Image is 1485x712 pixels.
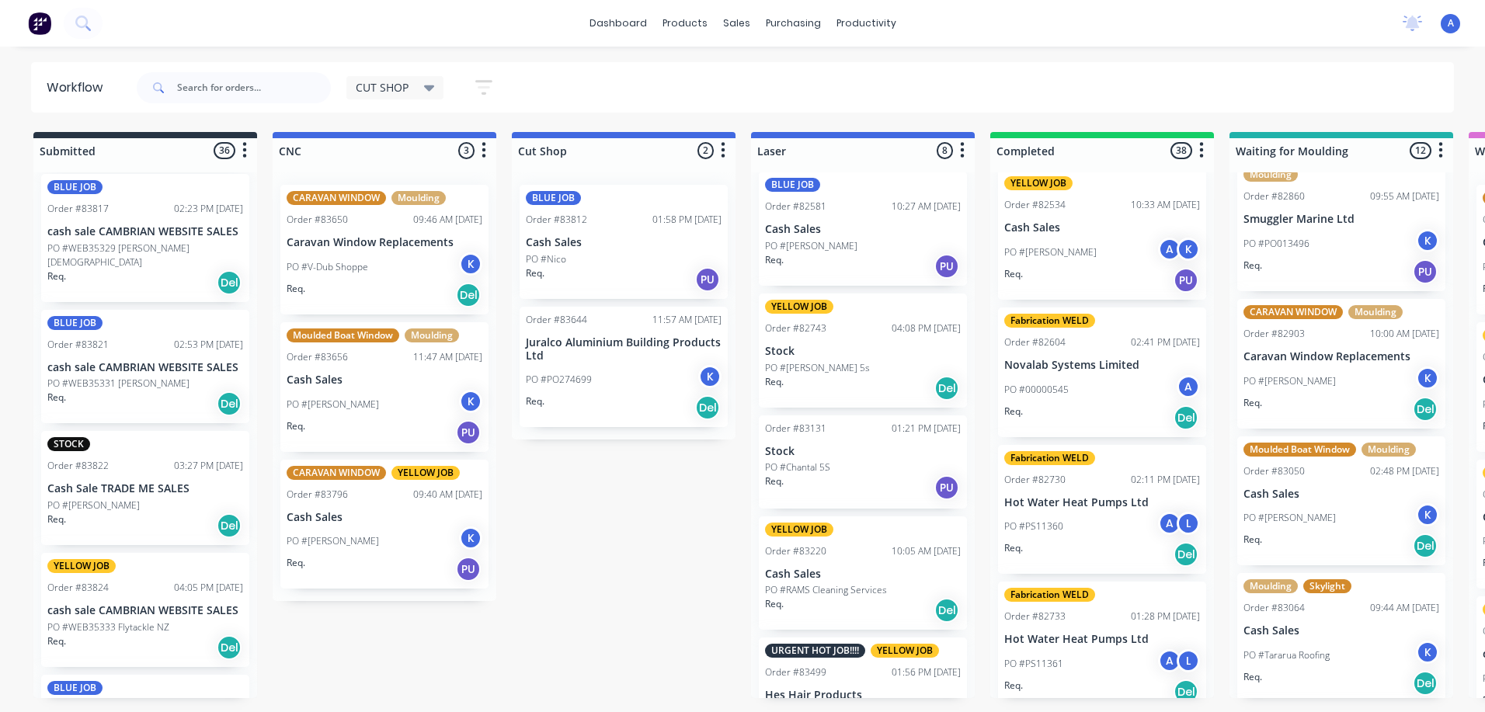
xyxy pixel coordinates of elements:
[47,498,140,512] p: PO #[PERSON_NAME]
[287,556,305,570] p: Req.
[526,313,587,327] div: Order #83644
[47,437,90,451] div: STOCK
[47,482,243,495] p: Cash Sale TRADE ME SALES
[174,459,243,473] div: 03:27 PM [DATE]
[1243,533,1262,547] p: Req.
[698,365,722,388] div: K
[1004,541,1023,555] p: Req.
[1004,657,1063,671] p: PO #PS11361
[47,512,66,526] p: Req.
[829,12,904,35] div: productivity
[459,390,482,413] div: K
[47,459,109,473] div: Order #83822
[456,283,481,307] div: Del
[1416,503,1439,526] div: K
[1243,189,1305,203] div: Order #82860
[652,213,722,227] div: 01:58 PM [DATE]
[520,307,728,428] div: Order #8364411:57 AM [DATE]Juralco Aluminium Building Products LtdPO #PO274699KReq.Del
[47,180,103,194] div: BLUE JOB
[1004,267,1023,281] p: Req.
[526,213,587,227] div: Order #83812
[765,178,820,192] div: BLUE JOB
[1243,488,1439,501] p: Cash Sales
[47,559,116,573] div: YELLOW JOB
[391,466,460,480] div: YELLOW JOB
[1243,443,1356,457] div: Moulded Boat Window
[287,328,399,342] div: Moulded Boat Window
[1448,16,1454,30] span: A
[1243,213,1439,226] p: Smuggler Marine Ltd
[1004,451,1095,465] div: Fabrication WELD
[1370,189,1439,203] div: 09:55 AM [DATE]
[177,72,331,103] input: Search for orders...
[526,236,722,249] p: Cash Sales
[1131,198,1200,212] div: 10:33 AM [DATE]
[41,553,249,667] div: YELLOW JOBOrder #8382404:05 PM [DATE]cash sale CAMBRIAN WEBSITE SALESPO #WEB35333 Flytackle NZReq...
[520,185,728,299] div: BLUE JOBOrder #8381201:58 PM [DATE]Cash SalesPO #NicoReq.PU
[1004,633,1200,646] p: Hot Water Heat Pumps Ltd
[1004,405,1023,419] p: Req.
[1174,679,1198,704] div: Del
[1131,610,1200,623] div: 01:28 PM [DATE]
[1004,335,1066,349] div: Order #82604
[287,419,305,433] p: Req.
[41,431,249,545] div: STOCKOrder #8382203:27 PM [DATE]Cash Sale TRADE ME SALESPO #[PERSON_NAME]Req.Del
[934,254,959,279] div: PU
[765,568,961,581] p: Cash Sales
[287,373,482,387] p: Cash Sales
[765,644,865,658] div: URGENT HOT JOB!!!!
[1243,327,1305,341] div: Order #82903
[765,361,870,375] p: PO #[PERSON_NAME] 5s
[1174,405,1198,430] div: Del
[280,185,489,314] div: CARAVAN WINDOWMouldingOrder #8365009:46 AM [DATE]Caravan Window ReplacementsPO #V-Dub ShoppeKReq.Del
[1243,168,1298,182] div: Moulding
[459,526,482,550] div: K
[1174,542,1198,567] div: Del
[1177,238,1200,261] div: K
[765,474,784,488] p: Req.
[287,534,379,548] p: PO #[PERSON_NAME]
[765,544,826,558] div: Order #83220
[934,475,959,500] div: PU
[1004,221,1200,234] p: Cash Sales
[413,213,482,227] div: 09:46 AM [DATE]
[715,12,758,35] div: sales
[765,300,833,314] div: YELLOW JOB
[47,78,110,97] div: Workflow
[287,213,348,227] div: Order #83650
[47,604,243,617] p: cash sale CAMBRIAN WEBSITE SALES
[41,174,249,302] div: BLUE JOBOrder #8381702:23 PM [DATE]cash sale CAMBRIAN WEBSITE SALESPO #WEB35329 [PERSON_NAME][DEM...
[47,361,243,374] p: cash sale CAMBRIAN WEBSITE SALES
[765,689,961,702] p: Hes Hair Products
[174,202,243,216] div: 02:23 PM [DATE]
[1174,268,1198,293] div: PU
[1243,670,1262,684] p: Req.
[1004,519,1063,533] p: PO #PS11360
[652,313,722,327] div: 11:57 AM [DATE]
[47,269,66,283] p: Req.
[759,172,967,286] div: BLUE JOBOrder #8258110:27 AM [DATE]Cash SalesPO #[PERSON_NAME]Req.PU
[1348,305,1403,319] div: Moulding
[526,252,566,266] p: PO #Nico
[1237,162,1445,291] div: MouldingOrder #8286009:55 AM [DATE]Smuggler Marine LtdPO #PO013496KReq.PU
[765,253,784,267] p: Req.
[1004,314,1095,328] div: Fabrication WELD
[47,338,109,352] div: Order #83821
[47,681,103,695] div: BLUE JOB
[47,241,243,269] p: PO #WEB35329 [PERSON_NAME][DEMOGRAPHIC_DATA]
[1243,305,1343,319] div: CARAVAN WINDOW
[1004,198,1066,212] div: Order #82534
[1004,610,1066,623] div: Order #82733
[47,391,66,405] p: Req.
[1243,601,1305,615] div: Order #83064
[582,12,655,35] a: dashboard
[1004,473,1066,487] div: Order #82730
[765,665,826,679] div: Order #83499
[1177,375,1200,398] div: A
[1004,359,1200,372] p: Novalab Systems Limited
[287,282,305,296] p: Req.
[391,191,446,205] div: Moulding
[287,398,379,412] p: PO #[PERSON_NAME]
[287,191,386,205] div: CARAVAN WINDOW
[1243,624,1439,637] p: Cash Sales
